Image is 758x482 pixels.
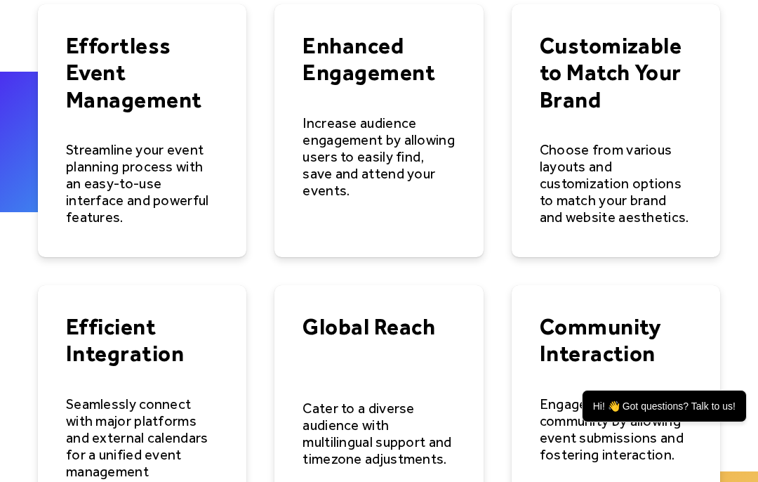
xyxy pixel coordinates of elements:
[540,141,692,226] div: Choose from various layouts and customization options to match your brand and website aesthetics.
[302,313,455,340] h4: Global Reach
[66,313,218,367] h4: Efficient Integration
[540,396,692,463] div: Engage with your community by allowing event submissions and fostering interaction.
[66,32,218,113] h4: Effortless Event Management
[302,32,455,86] h4: Enhanced Engagement
[540,32,692,113] h4: Customizable to Match Your Brand
[302,115,455,199] div: Increase audience engagement by allowing users to easily find, save and attend your events.
[302,400,455,467] div: Cater to a diverse audience with multilingual support and timezone adjustments.
[540,313,692,367] h4: Community Interaction
[66,141,218,226] div: Streamline your event planning process with an easy-to-use interface and powerful features.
